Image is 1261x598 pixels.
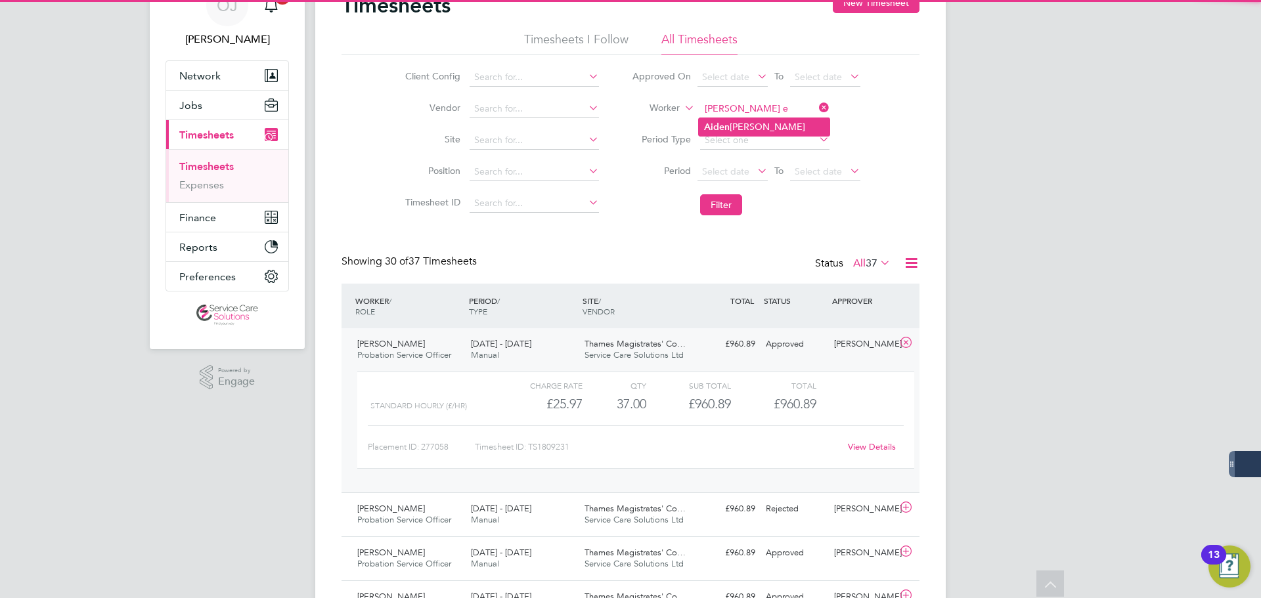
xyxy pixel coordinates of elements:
[761,289,829,312] div: STATUS
[848,441,896,452] a: View Details
[621,102,680,115] label: Worker
[166,232,288,261] button: Reports
[471,349,499,360] span: Manual
[370,401,467,410] span: Standard Hourly (£/HR)
[357,558,451,569] span: Probation Service Officer
[774,396,816,412] span: £960.89
[1208,545,1250,587] button: Open Resource Center, 13 new notifications
[585,349,684,360] span: Service Care Solutions Ltd
[829,498,897,520] div: [PERSON_NAME]
[829,289,897,312] div: APPROVER
[583,393,646,415] div: 37.00
[704,121,730,133] b: Aid n
[795,71,842,83] span: Select date
[355,306,375,316] span: ROLE
[470,100,599,118] input: Search for...
[761,498,829,520] div: Rejected
[700,131,830,150] input: Select one
[389,295,391,306] span: /
[646,393,731,415] div: £960.89
[401,196,460,208] label: Timesheet ID
[730,295,754,306] span: TOTAL
[585,514,684,525] span: Service Care Solutions Ltd
[470,68,599,87] input: Search for...
[702,165,749,177] span: Select date
[1208,555,1220,572] div: 13
[352,289,466,323] div: WORKER
[815,255,893,273] div: Status
[471,503,531,514] span: [DATE] - [DATE]
[761,333,829,355] div: Approved
[598,295,601,306] span: /
[179,211,216,224] span: Finance
[699,118,830,136] li: [PERSON_NAME]
[632,70,691,82] label: Approved On
[469,306,487,316] span: TYPE
[179,179,224,191] a: Expenses
[179,160,234,173] a: Timesheets
[470,194,599,213] input: Search for...
[357,514,451,525] span: Probation Service Officer
[166,91,288,119] button: Jobs
[700,100,830,118] input: Search for...
[497,295,500,306] span: /
[357,503,425,514] span: [PERSON_NAME]
[401,133,460,145] label: Site
[471,558,499,569] span: Manual
[179,70,221,82] span: Network
[166,61,288,90] button: Network
[179,241,217,253] span: Reports
[196,305,258,326] img: servicecare-logo-retina.png
[218,365,255,376] span: Powered by
[470,163,599,181] input: Search for...
[632,165,691,177] label: Period
[357,349,451,360] span: Probation Service Officer
[770,162,787,179] span: To
[471,547,531,558] span: [DATE] - [DATE]
[357,547,425,558] span: [PERSON_NAME]
[179,270,236,283] span: Preferences
[585,558,684,569] span: Service Care Solutions Ltd
[632,133,691,145] label: Period Type
[166,203,288,232] button: Finance
[466,289,579,323] div: PERIOD
[401,102,460,114] label: Vendor
[583,377,646,393] div: QTY
[218,376,255,387] span: Engage
[475,437,839,458] div: Timesheet ID: TS1809231
[200,365,255,390] a: Powered byEngage
[702,71,749,83] span: Select date
[661,32,738,55] li: All Timesheets
[179,99,202,112] span: Jobs
[385,255,409,268] span: 30 of
[498,393,583,415] div: £25.97
[166,120,288,149] button: Timesheets
[524,32,629,55] li: Timesheets I Follow
[585,503,686,514] span: Thames Magistrates' Co…
[853,257,891,270] label: All
[829,542,897,564] div: [PERSON_NAME]
[692,542,761,564] div: £960.89
[646,377,731,393] div: Sub Total
[342,255,479,268] div: Showing
[731,377,816,393] div: Total
[357,338,425,349] span: [PERSON_NAME]
[166,149,288,202] div: Timesheets
[585,338,686,349] span: Thames Magistrates' Co…
[585,547,686,558] span: Thames Magistrates' Co…
[692,333,761,355] div: £960.89
[166,32,289,47] span: Oliver Jefferson
[179,129,234,141] span: Timesheets
[166,305,289,326] a: Go to home page
[401,165,460,177] label: Position
[579,289,693,323] div: SITE
[385,255,477,268] span: 37 Timesheets
[471,338,531,349] span: [DATE] - [DATE]
[471,514,499,525] span: Manual
[829,333,897,355] div: [PERSON_NAME]
[692,498,761,520] div: £960.89
[401,70,460,82] label: Client Config
[700,194,742,215] button: Filter
[368,437,475,458] div: Placement ID: 277058
[770,68,787,85] span: To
